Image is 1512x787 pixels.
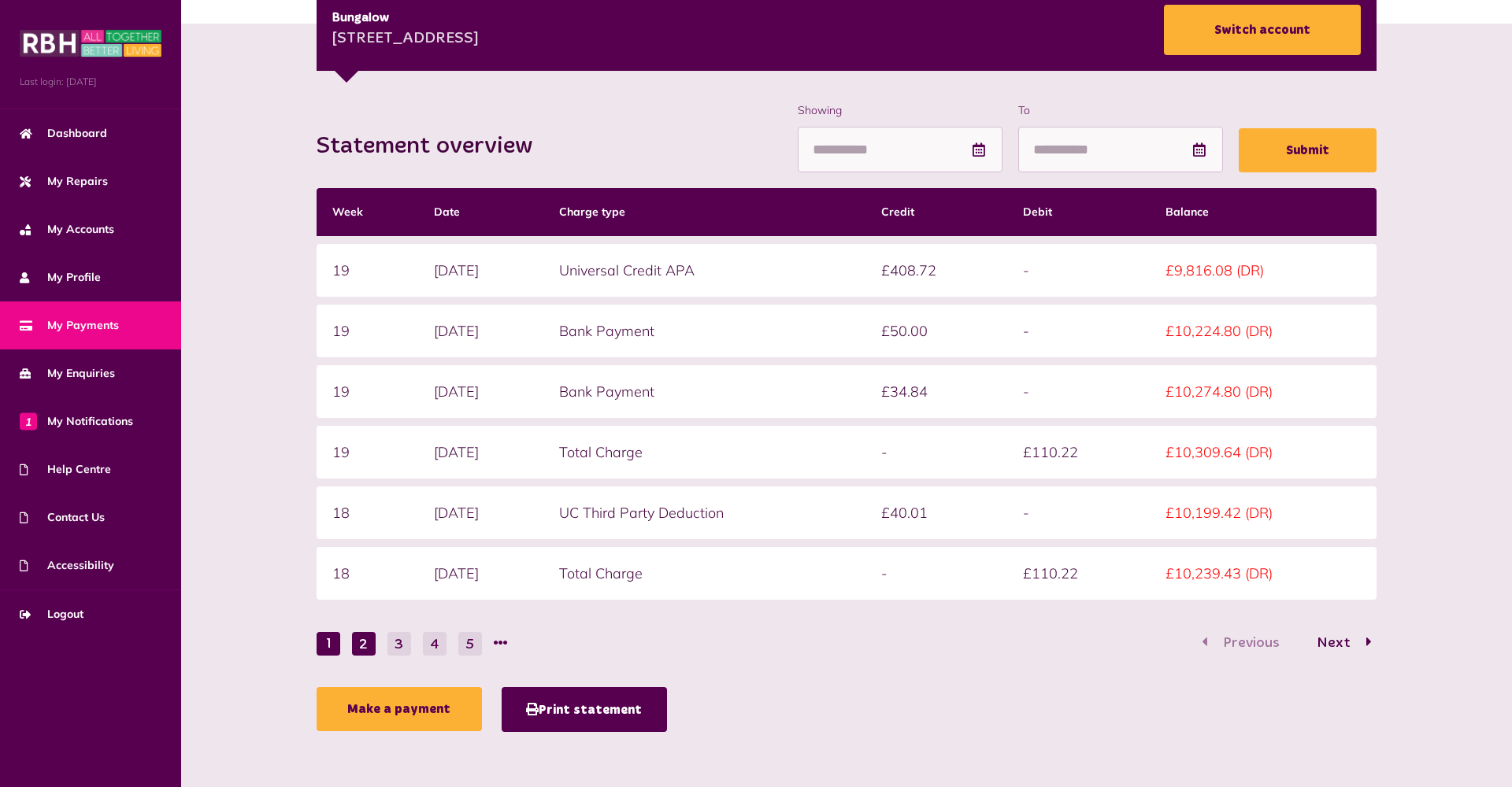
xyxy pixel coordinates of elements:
td: £110.22 [1007,547,1149,600]
td: - [865,547,1007,600]
span: Next [1305,636,1362,650]
button: Print statement [502,687,667,732]
td: Total Charge [543,547,865,600]
a: Make a payment [317,687,482,731]
div: [STREET_ADDRESS] [332,28,479,51]
td: - [1007,486,1149,539]
td: £408.72 [865,244,1007,297]
td: [DATE] [418,305,543,357]
span: My Accounts [20,221,114,238]
th: Date [418,188,543,236]
button: Go to page 5 [458,632,482,656]
span: My Notifications [20,413,133,430]
td: Total Charge [543,426,865,478]
td: - [1007,365,1149,418]
td: £10,239.43 (DR) [1150,547,1377,600]
td: £110.22 [1007,426,1149,478]
a: Switch account [1164,5,1361,55]
th: Balance [1150,188,1377,236]
th: Charge type [543,188,865,236]
button: Go to page 2 [352,632,376,656]
button: Go to page 3 [387,632,411,656]
span: Dashboard [20,125,107,142]
td: £50.00 [865,305,1007,357]
button: Submit [1239,128,1377,172]
th: Credit [865,188,1007,236]
td: £10,274.80 (DR) [1150,365,1377,418]
td: £10,309.64 (DR) [1150,426,1377,478]
td: 19 [317,365,419,418]
td: 19 [317,244,419,297]
span: Last login: [DATE] [20,75,161,89]
button: Go to page 4 [423,632,447,656]
td: 18 [317,547,419,600]
span: Accessibility [20,557,114,574]
td: Bank Payment [543,365,865,418]
label: Showing [798,102,1002,119]
td: Universal Credit APA [543,244,865,297]
button: Go to page 2 [1300,632,1377,655]
th: Week [317,188,419,236]
span: Contact Us [20,509,105,526]
td: £40.01 [865,486,1007,539]
td: Bank Payment [543,305,865,357]
span: 1 [20,412,37,430]
label: To [1018,102,1223,119]
span: My Repairs [20,173,108,190]
td: [DATE] [418,547,543,600]
span: Logout [20,606,83,623]
span: Help Centre [20,461,111,478]
span: My Payments [20,317,119,334]
td: - [865,426,1007,478]
td: [DATE] [418,365,543,418]
td: UC Third Party Deduction [543,486,865,539]
td: £34.84 [865,365,1007,418]
td: [DATE] [418,244,543,297]
td: [DATE] [418,486,543,539]
td: £10,199.42 (DR) [1150,486,1377,539]
td: 18 [317,486,419,539]
td: £9,816.08 (DR) [1150,244,1377,297]
th: Debit [1007,188,1149,236]
div: Bungalow [332,9,479,28]
td: 19 [317,426,419,478]
td: - [1007,244,1149,297]
td: 19 [317,305,419,357]
span: My Enquiries [20,365,115,382]
td: £10,224.80 (DR) [1150,305,1377,357]
h2: Statement overview [317,132,548,161]
img: MyRBH [20,28,161,59]
span: My Profile [20,269,101,286]
td: - [1007,305,1149,357]
td: [DATE] [418,426,543,478]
